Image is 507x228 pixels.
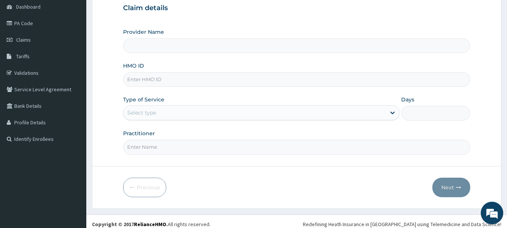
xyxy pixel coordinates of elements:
strong: Copyright © 2017 . [92,221,168,228]
span: Dashboard [16,3,41,10]
label: Provider Name [123,28,164,36]
div: Select type [127,109,156,116]
h3: Claim details [123,4,471,12]
label: Practitioner [123,130,155,137]
label: Days [401,96,414,103]
span: Claims [16,36,31,43]
button: Next [432,178,470,197]
div: Redefining Heath Insurance in [GEOGRAPHIC_DATA] using Telemedicine and Data Science! [303,220,501,228]
button: Previous [123,178,166,197]
input: Enter Name [123,140,471,154]
a: RelianceHMO [134,221,166,228]
label: Type of Service [123,96,164,103]
label: HMO ID [123,62,144,69]
input: Enter HMO ID [123,72,471,87]
span: Tariffs [16,53,30,60]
